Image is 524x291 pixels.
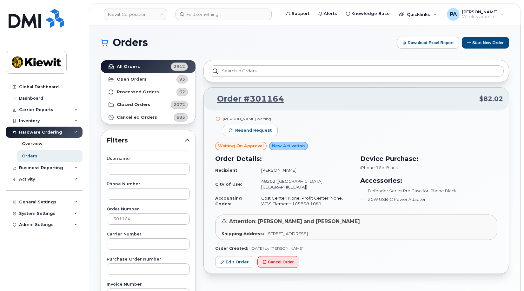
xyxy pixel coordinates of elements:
span: [STREET_ADDRESS] [267,231,308,236]
span: Waiting On Approval [218,143,264,149]
span: iPhone 16e [360,165,384,170]
h3: Device Purchase: [360,154,498,163]
strong: Cancelled Orders [117,115,157,120]
span: Filters [107,136,185,145]
a: Cancelled Orders685 [101,111,196,124]
span: 93 [179,76,185,82]
button: Start New Order [462,37,509,49]
strong: Order Created: [215,246,248,251]
strong: All Orders [117,64,140,69]
span: Attention: [PERSON_NAME] and [PERSON_NAME] [229,218,360,224]
a: Processed Orders62 [101,86,196,98]
span: $82.02 [479,94,503,103]
span: 62 [179,89,185,95]
button: Download Excel Report [397,37,459,49]
label: Carrier Number [107,232,190,236]
div: [PERSON_NAME] waiting [223,116,278,122]
span: Resend request [235,128,272,133]
button: Cancel Order [257,256,299,268]
span: Orders [113,38,148,47]
span: , Black [384,165,398,170]
strong: Shipping Address: [222,231,264,236]
label: Phone Number [107,182,190,186]
li: 20W USB-C Power Adapter [360,196,498,202]
span: [DATE] by [PERSON_NAME] [250,246,303,251]
span: 2912 [174,63,185,69]
li: Defender Series Pro Case for iPhone Black [360,188,498,194]
label: Order Number [107,207,190,211]
strong: Processed Orders [117,89,159,95]
span: 2072 [174,102,185,108]
strong: Accounting Codes: [215,195,242,207]
label: Purchase Order Number [107,257,190,261]
strong: Open Orders [117,77,147,82]
td: Cost Center: None, Profit Center: None, WBS Element: 105858.1081 [255,193,352,209]
a: Closed Orders2072 [101,98,196,111]
span: New Activation [272,143,305,149]
a: Open Orders93 [101,73,196,86]
td: 48202 ([GEOGRAPHIC_DATA], [GEOGRAPHIC_DATA]) [255,176,352,193]
button: Resend request [223,125,278,136]
input: Search in orders [209,65,504,77]
span: 685 [176,114,185,120]
a: Edit Order [215,256,254,268]
label: Username [107,157,190,161]
strong: City of Use: [215,182,242,187]
strong: Recipient: [215,168,239,173]
strong: Closed Orders [117,102,150,107]
a: Order #301164 [209,93,284,105]
h3: Order Details: [215,154,353,163]
iframe: Messenger Launcher [496,263,519,286]
td: [PERSON_NAME] [255,165,352,176]
label: Invoice Number [107,282,190,287]
a: All Orders2912 [101,60,196,73]
h3: Accessories: [360,176,498,185]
